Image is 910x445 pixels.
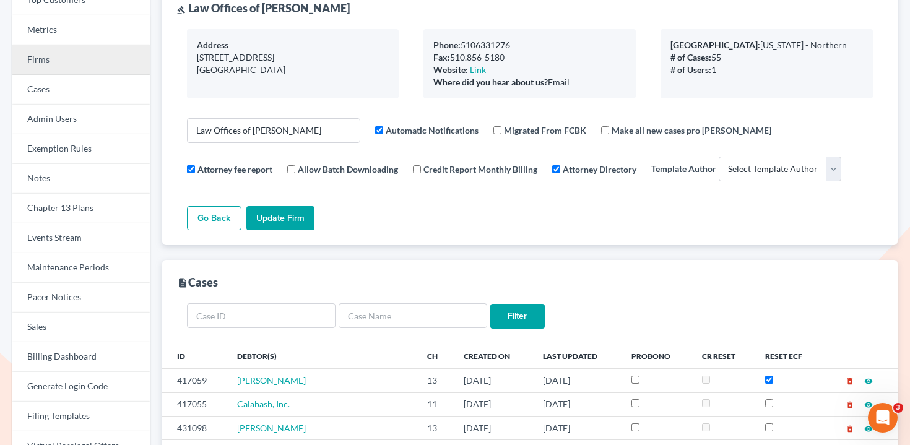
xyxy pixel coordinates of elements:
a: Maintenance Periods [12,253,150,283]
input: Case Name [339,303,487,328]
input: Filter [490,304,545,329]
div: [US_STATE] - Northern [670,39,863,51]
div: Law Offices of [PERSON_NAME] [177,1,350,15]
th: ProBono [622,343,692,368]
div: 55 [670,51,863,64]
input: Update Firm [246,206,314,231]
label: Attorney fee report [197,163,272,176]
a: Notes [12,164,150,194]
b: Website: [433,64,468,75]
th: Ch [417,343,454,368]
b: [GEOGRAPHIC_DATA]: [670,40,760,50]
span: 3 [893,403,903,413]
label: Make all new cases pro [PERSON_NAME] [612,124,771,137]
td: 13 [417,416,454,439]
th: Created On [454,343,533,368]
i: gavel [177,6,186,14]
th: ID [162,343,227,368]
td: 417059 [162,369,227,392]
td: 417055 [162,392,227,416]
a: Generate Login Code [12,372,150,402]
b: Phone: [433,40,461,50]
label: Automatic Notifications [386,124,479,137]
td: 11 [417,392,454,416]
a: Admin Users [12,105,150,134]
i: visibility [864,400,873,409]
i: description [177,277,188,288]
label: Attorney Directory [563,163,636,176]
a: Chapter 13 Plans [12,194,150,223]
a: visibility [864,375,873,386]
a: Link [470,64,486,75]
label: Template Author [651,162,716,175]
th: CR Reset [692,343,756,368]
label: Migrated From FCBK [504,124,586,137]
a: [PERSON_NAME] [237,423,306,433]
td: [DATE] [533,392,622,416]
i: delete_forever [846,425,854,433]
b: Where did you hear about us? [433,77,548,87]
a: delete_forever [846,423,854,433]
div: [GEOGRAPHIC_DATA] [197,64,389,76]
a: Firms [12,45,150,75]
a: Calabash, Inc. [237,399,290,409]
div: 1 [670,64,863,76]
td: [DATE] [533,416,622,439]
a: Billing Dashboard [12,342,150,372]
a: Pacer Notices [12,283,150,313]
div: [STREET_ADDRESS] [197,51,389,64]
td: [DATE] [454,416,533,439]
a: Metrics [12,15,150,45]
a: Filing Templates [12,402,150,431]
iframe: Intercom live chat [868,403,898,433]
div: 510.856-5180 [433,51,626,64]
i: visibility [864,425,873,433]
b: # of Users: [670,64,711,75]
a: Cases [12,75,150,105]
div: Cases [177,275,218,290]
a: Exemption Rules [12,134,150,164]
div: 5106331276 [433,39,626,51]
th: Debtor(s) [227,343,417,368]
i: delete_forever [846,400,854,409]
b: Fax: [433,52,450,63]
input: Case ID [187,303,336,328]
a: visibility [864,423,873,433]
b: # of Cases: [670,52,711,63]
label: Credit Report Monthly Billing [423,163,537,176]
a: Go Back [187,206,241,231]
td: [DATE] [454,392,533,416]
td: [DATE] [454,369,533,392]
a: Sales [12,313,150,342]
th: Last Updated [533,343,622,368]
a: [PERSON_NAME] [237,375,306,386]
td: [DATE] [533,369,622,392]
i: visibility [864,377,873,386]
div: Email [433,76,626,89]
th: Reset ECF [755,343,823,368]
td: 431098 [162,416,227,439]
a: delete_forever [846,399,854,409]
a: Events Stream [12,223,150,253]
label: Allow Batch Downloading [298,163,398,176]
td: 13 [417,369,454,392]
i: delete_forever [846,377,854,386]
a: delete_forever [846,375,854,386]
a: visibility [864,399,873,409]
b: Address [197,40,228,50]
